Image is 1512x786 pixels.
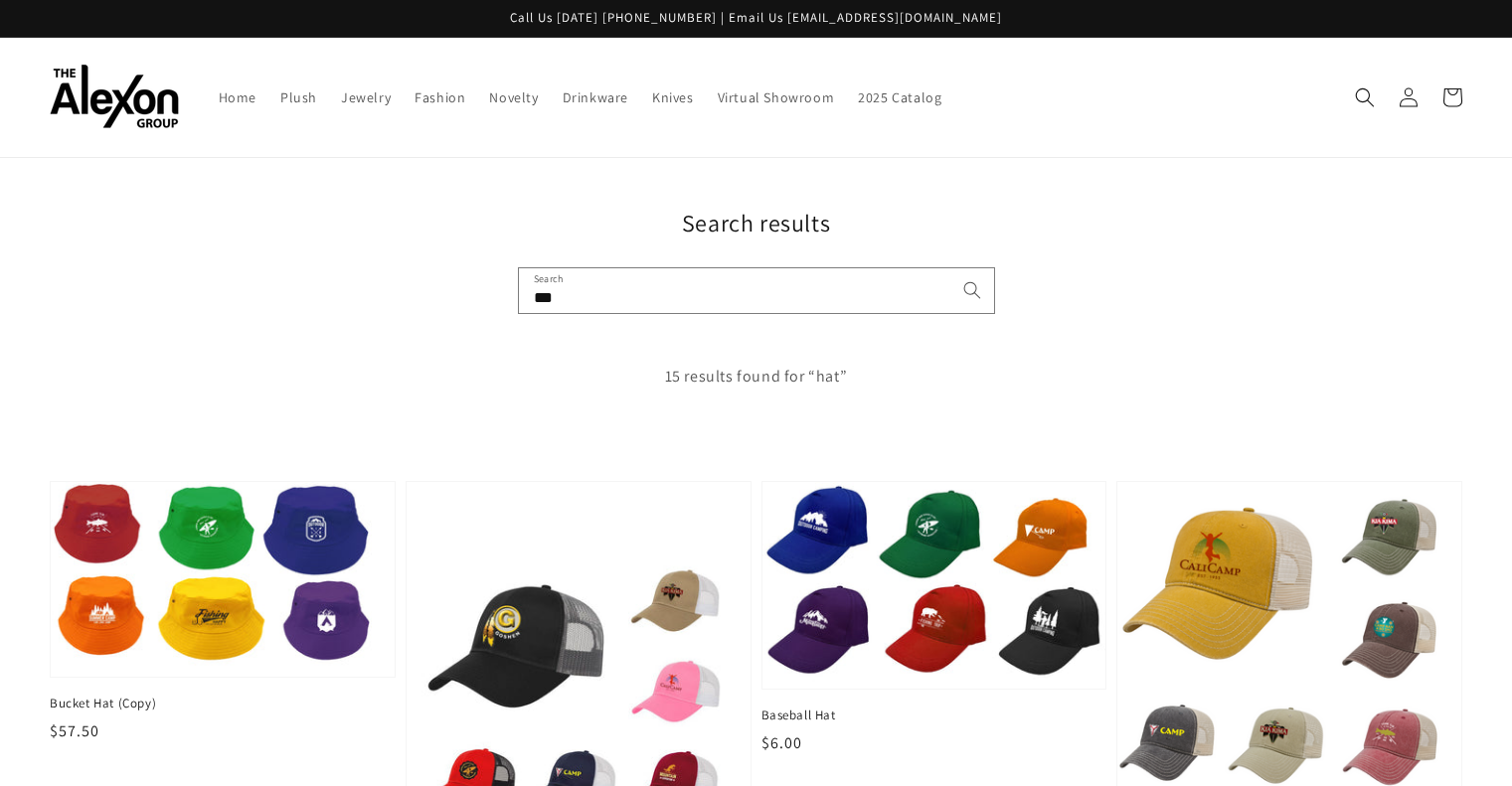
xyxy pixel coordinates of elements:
[268,77,329,118] a: Plush
[551,77,640,118] a: Drinkware
[207,77,268,118] a: Home
[50,363,1462,392] p: 15 results found for “hat”
[762,482,1106,689] img: Baseball Hat
[858,88,941,106] span: 2025 Catalog
[329,77,403,118] a: Jewelry
[846,77,953,118] a: 2025 Catalog
[761,732,802,753] span: $6.00
[950,268,994,312] button: Search
[50,208,1462,238] h1: Search results
[1343,76,1387,119] summary: Search
[761,481,1107,755] a: Baseball Hat Baseball Hat $6.00
[50,695,396,712] span: Bucket Hat (Copy)
[563,88,628,106] span: Drinkware
[706,77,847,118] a: Virtual Showroom
[489,88,538,106] span: Novelty
[718,88,835,106] span: Virtual Showroom
[50,65,179,129] img: The Alexon Group
[50,720,99,741] span: $57.50
[51,482,395,677] img: Bucket Hat (Copy)
[640,77,706,118] a: Knives
[761,707,1107,724] span: Baseball Hat
[415,88,465,106] span: Fashion
[477,77,550,118] a: Novelty
[341,88,391,106] span: Jewelry
[652,88,694,106] span: Knives
[50,481,396,743] a: Bucket Hat (Copy) Bucket Hat (Copy) $57.50
[403,77,477,118] a: Fashion
[219,88,256,106] span: Home
[280,88,317,106] span: Plush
